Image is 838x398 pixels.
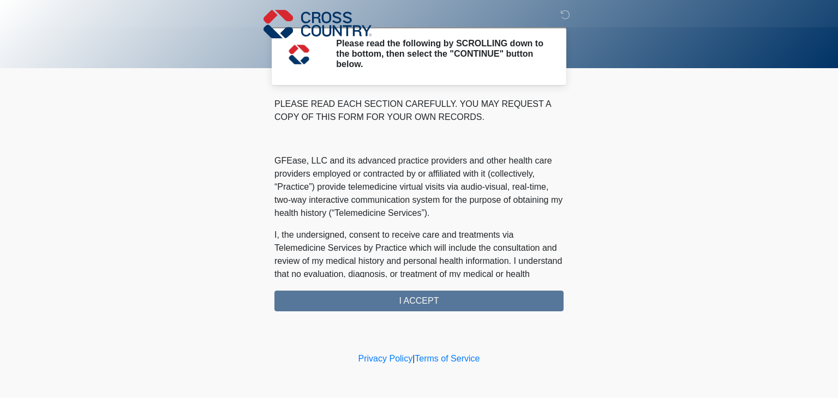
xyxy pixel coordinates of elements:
[358,354,413,363] a: Privacy Policy
[283,38,315,71] img: Agent Avatar
[415,354,480,363] a: Terms of Service
[412,354,415,363] a: |
[274,98,564,124] p: PLEASE READ EACH SECTION CAREFULLY. YOU MAY REQUEST A COPY OF THIS FORM FOR YOUR OWN RECORDS.
[274,154,564,220] p: GFEase, LLC and its advanced practice providers and other health care providers employed or contr...
[336,38,547,70] h2: Please read the following by SCROLLING down to the bottom, then select the "CONTINUE" button below.
[274,228,564,346] p: I, the undersigned, consent to receive care and treatments via Telemedicine Services by Practice ...
[264,8,372,40] img: Cross Country Logo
